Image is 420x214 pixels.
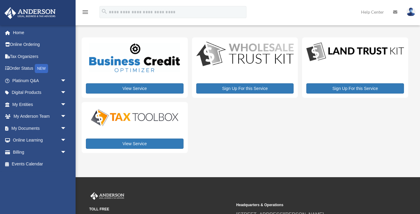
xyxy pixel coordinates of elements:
span: arrow_drop_down [60,134,73,147]
img: Anderson Advisors Platinum Portal [89,192,125,200]
a: View Service [86,83,184,94]
a: My Anderson Teamarrow_drop_down [4,110,76,123]
a: Platinum Q&Aarrow_drop_down [4,75,76,87]
a: Digital Productsarrow_drop_down [4,87,73,99]
span: arrow_drop_down [60,110,73,123]
img: WS-Trust-Kit-lgo-1.jpg [196,42,294,67]
img: Anderson Advisors Platinum Portal [3,7,57,19]
div: NEW [35,64,48,73]
a: Home [4,27,76,39]
img: User Pic [406,8,415,16]
a: Online Learningarrow_drop_down [4,134,76,146]
img: LandTrust_lgo-1.jpg [306,42,404,62]
a: View Service [86,139,184,149]
a: Billingarrow_drop_down [4,146,76,158]
a: Events Calendar [4,158,76,170]
span: arrow_drop_down [60,98,73,111]
a: menu [82,11,89,16]
a: My Entitiesarrow_drop_down [4,98,76,110]
a: Tax Organizers [4,50,76,62]
i: menu [82,8,89,16]
a: Sign Up For this Service [306,83,404,94]
a: Order StatusNEW [4,62,76,75]
a: Online Ordering [4,39,76,51]
a: My Documentsarrow_drop_down [4,122,76,134]
span: arrow_drop_down [60,146,73,158]
span: arrow_drop_down [60,75,73,87]
span: arrow_drop_down [60,122,73,135]
span: arrow_drop_down [60,87,73,99]
small: TOLL FREE [89,206,232,212]
i: search [101,8,108,15]
a: Sign Up For this Service [196,83,294,94]
small: Headquarters & Operations [236,202,379,208]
